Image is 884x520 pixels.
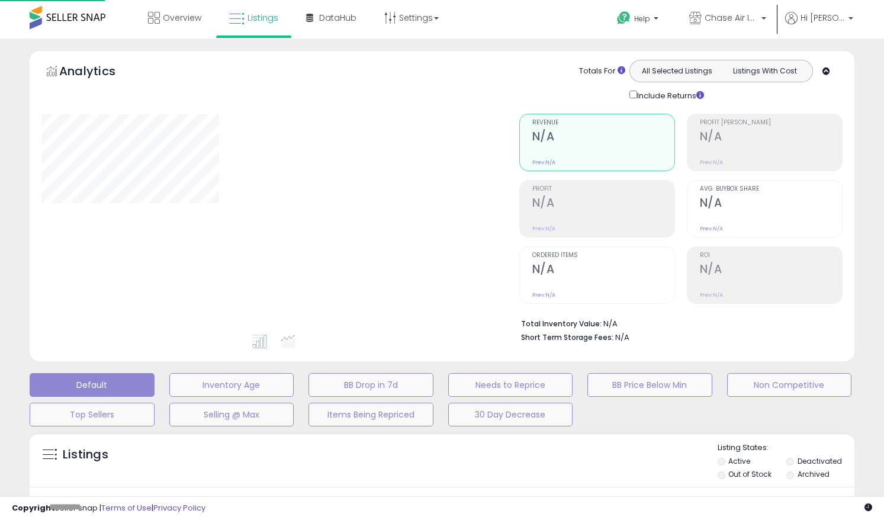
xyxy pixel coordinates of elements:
[163,12,201,24] span: Overview
[633,63,721,79] button: All Selected Listings
[308,403,433,426] button: Items Being Repriced
[785,12,853,38] a: Hi [PERSON_NAME]
[616,11,631,25] i: Get Help
[532,225,555,232] small: Prev: N/A
[169,403,294,426] button: Selling @ Max
[700,291,723,298] small: Prev: N/A
[700,262,842,278] h2: N/A
[700,252,842,259] span: ROI
[607,2,670,38] a: Help
[30,403,155,426] button: Top Sellers
[801,12,845,24] span: Hi [PERSON_NAME]
[532,159,555,166] small: Prev: N/A
[532,252,674,259] span: Ordered Items
[727,373,852,397] button: Non Competitive
[12,503,205,514] div: seller snap | |
[587,373,712,397] button: BB Price Below Min
[700,196,842,212] h2: N/A
[319,12,356,24] span: DataHub
[700,159,723,166] small: Prev: N/A
[169,373,294,397] button: Inventory Age
[59,63,139,82] h5: Analytics
[721,63,809,79] button: Listings With Cost
[247,12,278,24] span: Listings
[705,12,758,24] span: Chase Air Industries
[532,130,674,146] h2: N/A
[700,130,842,146] h2: N/A
[521,316,834,330] li: N/A
[30,373,155,397] button: Default
[700,120,842,126] span: Profit [PERSON_NAME]
[634,14,650,24] span: Help
[521,332,613,342] b: Short Term Storage Fees:
[579,66,625,77] div: Totals For
[532,196,674,212] h2: N/A
[12,502,55,513] strong: Copyright
[308,373,433,397] button: BB Drop in 7d
[532,291,555,298] small: Prev: N/A
[448,373,573,397] button: Needs to Reprice
[521,319,602,329] b: Total Inventory Value:
[532,186,674,192] span: Profit
[532,262,674,278] h2: N/A
[700,225,723,232] small: Prev: N/A
[532,120,674,126] span: Revenue
[448,403,573,426] button: 30 Day Decrease
[621,88,718,102] div: Include Returns
[615,332,629,343] span: N/A
[700,186,842,192] span: Avg. Buybox Share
